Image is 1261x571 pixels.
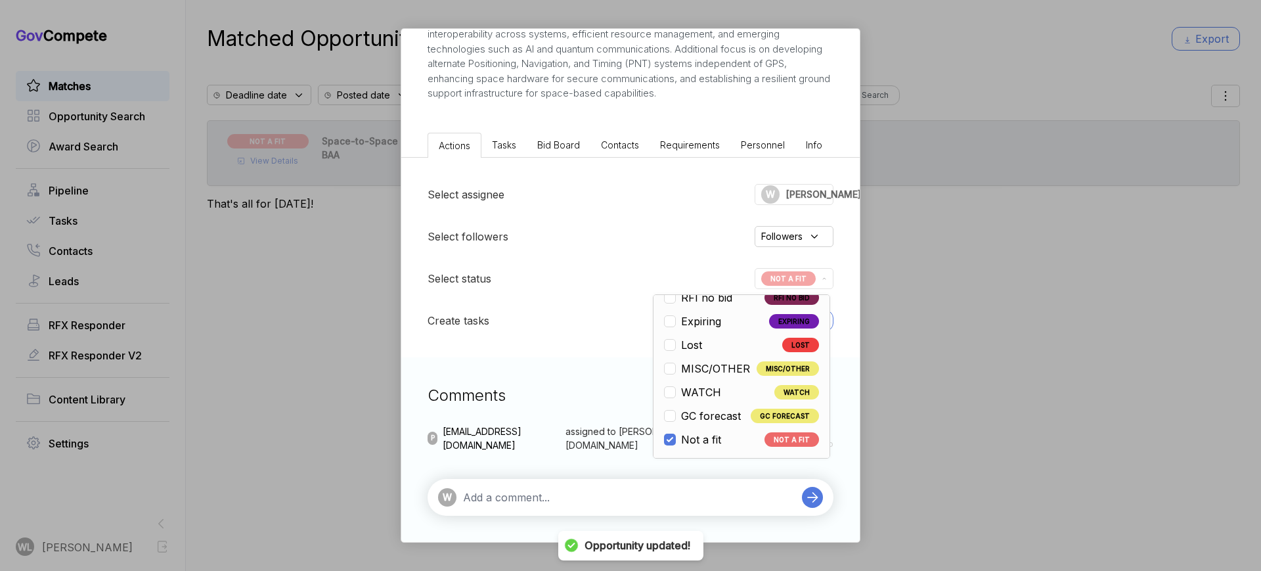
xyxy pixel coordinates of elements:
span: W [766,187,775,201]
h3: Comments [428,384,833,407]
h5: Select status [428,271,491,286]
span: GC forecast [681,408,741,424]
span: MISC/OTHER [757,361,819,376]
span: EXPIRING [769,314,819,329]
span: Info [806,139,822,150]
span: WATCH [681,384,721,400]
b: Opportunity updated! [585,539,690,553]
h5: Create tasks [428,313,489,329]
span: [EMAIL_ADDRESS][DOMAIN_NAME] [443,424,560,452]
span: GC FORECAST [751,409,819,423]
span: Requirements [660,139,720,150]
span: LOST [782,338,819,352]
span: Followers [761,229,803,243]
span: P [431,433,435,443]
span: Bid Board [537,139,580,150]
span: Actions [439,140,470,151]
span: MISC/OTHER [681,361,750,377]
span: Contacts [601,139,639,150]
span: Personnel [741,139,785,150]
span: RFI no bid [681,290,732,306]
h5: Select assignee [428,187,504,202]
span: Tasks [492,139,516,150]
span: RFI NO BID [764,290,819,305]
span: Expiring [681,313,721,329]
span: Not a fit [681,432,721,447]
h5: Select followers [428,229,508,244]
span: NOT A FIT [764,432,819,447]
span: W [443,490,452,504]
span: NOT A FIT [761,271,816,286]
span: [PERSON_NAME] [786,187,861,201]
span: WATCH [774,385,819,400]
span: Lost [681,337,702,353]
span: assigned to [PERSON_NAME][EMAIL_ADDRESS][DOMAIN_NAME] [565,424,781,452]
